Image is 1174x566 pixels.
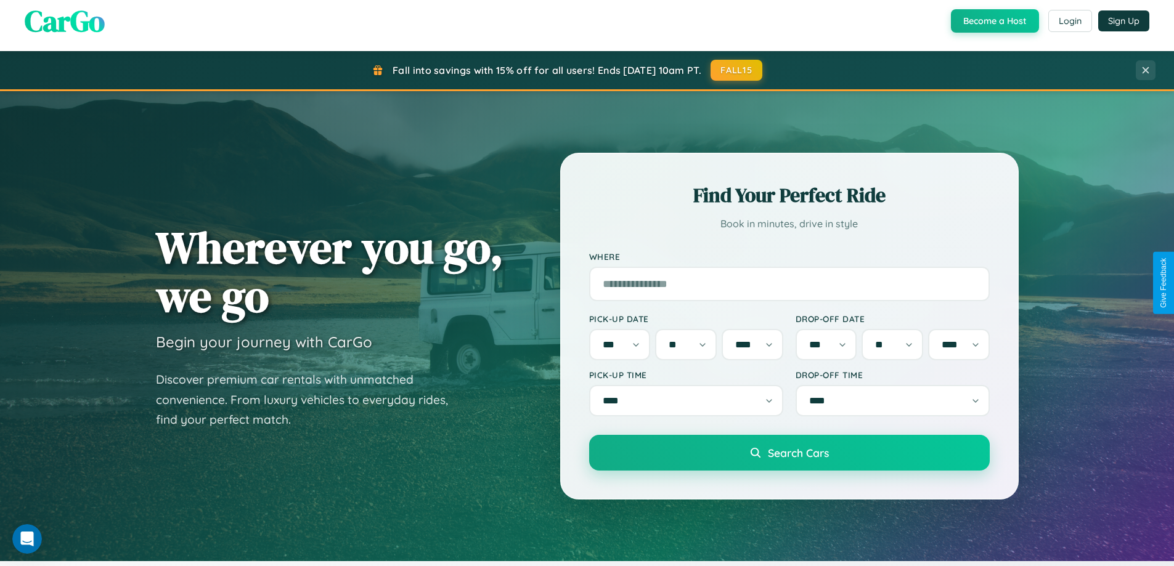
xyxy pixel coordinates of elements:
label: Pick-up Time [589,370,783,380]
button: Search Cars [589,435,990,471]
h3: Begin your journey with CarGo [156,333,372,351]
button: Sign Up [1098,10,1149,31]
iframe: Intercom live chat [12,524,42,554]
div: Give Feedback [1159,258,1168,308]
label: Drop-off Time [796,370,990,380]
label: Pick-up Date [589,313,783,324]
label: Drop-off Date [796,313,990,324]
button: FALL15 [711,60,762,81]
button: Login [1048,10,1092,32]
span: CarGo [25,1,105,41]
h2: Find Your Perfect Ride [589,182,990,209]
label: Where [589,251,990,262]
span: Fall into savings with 15% off for all users! Ends [DATE] 10am PT. [393,64,701,76]
button: Become a Host [951,9,1039,33]
span: Search Cars [768,446,829,459]
p: Book in minutes, drive in style [589,215,990,233]
p: Discover premium car rentals with unmatched convenience. From luxury vehicles to everyday rides, ... [156,370,464,430]
h1: Wherever you go, we go [156,223,503,320]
